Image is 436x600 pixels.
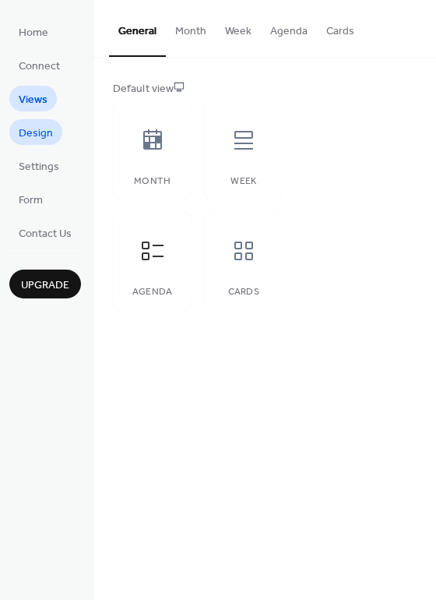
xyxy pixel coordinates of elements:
[19,125,53,142] span: Design
[21,277,69,294] span: Upgrade
[19,58,60,75] span: Connect
[9,52,69,78] a: Connect
[19,159,59,175] span: Settings
[19,192,43,209] span: Form
[9,153,69,178] a: Settings
[9,220,81,245] a: Contact Us
[128,287,176,298] div: Agenda
[9,119,62,145] a: Design
[9,270,81,298] button: Upgrade
[113,81,413,97] div: Default view
[220,176,267,187] div: Week
[19,226,72,242] span: Contact Us
[19,25,48,41] span: Home
[9,19,58,44] a: Home
[9,186,52,212] a: Form
[9,86,57,111] a: Views
[19,92,47,108] span: Views
[220,287,267,298] div: Cards
[128,176,176,187] div: Month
